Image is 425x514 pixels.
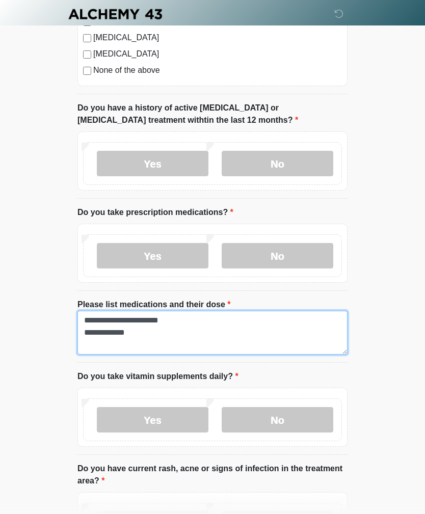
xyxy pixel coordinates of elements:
input: [MEDICAL_DATA] [83,34,91,42]
label: [MEDICAL_DATA] [93,48,342,60]
label: Yes [97,151,208,176]
label: No [222,151,333,176]
label: Yes [97,243,208,268]
label: Do you take vitamin supplements daily? [77,370,238,383]
input: [MEDICAL_DATA] [83,50,91,59]
label: Do you have a history of active [MEDICAL_DATA] or [MEDICAL_DATA] treatment withtin the last 12 mo... [77,102,348,126]
label: [MEDICAL_DATA] [93,32,342,44]
label: No [222,243,333,268]
input: None of the above [83,67,91,75]
label: Do you have current rash, acne or signs of infection in the treatment area? [77,463,348,487]
label: Please list medications and their dose [77,299,231,311]
label: None of the above [93,64,342,76]
label: No [222,407,333,432]
img: Alchemy 43 Logo [67,8,163,20]
label: Yes [97,407,208,432]
label: Do you take prescription medications? [77,206,233,219]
